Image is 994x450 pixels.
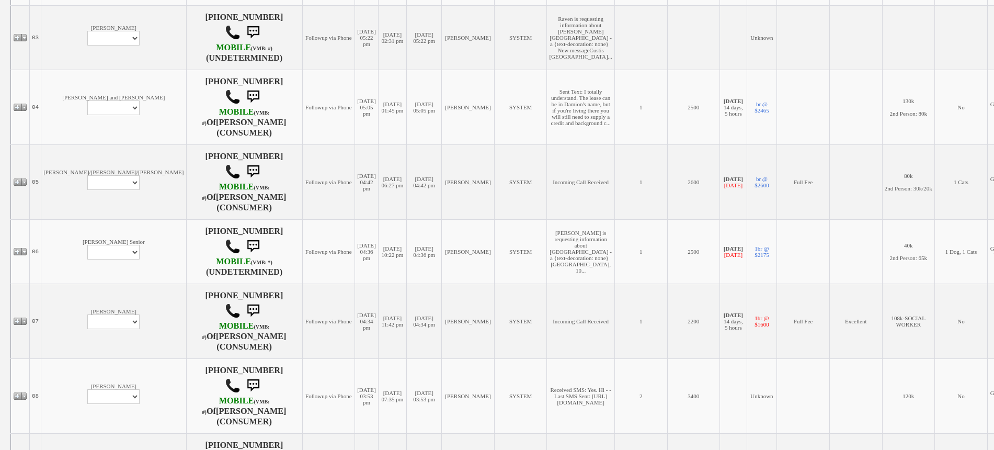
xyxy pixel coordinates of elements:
[442,284,495,358] td: [PERSON_NAME]
[935,284,988,358] td: No
[407,284,442,358] td: [DATE] 04:34 pm
[407,219,442,284] td: [DATE] 04:36 pm
[225,378,241,393] img: call.png
[378,358,407,433] td: [DATE] 07:35 pm
[189,13,300,63] h4: [PHONE_NUMBER] (UNDETERMINED)
[216,257,272,266] b: Verizon Wireless
[547,219,614,284] td: [PERSON_NAME] is requesting information about [GEOGRAPHIC_DATA] - a {text-decoration: none} [GEOG...
[614,144,667,219] td: 1
[755,101,769,114] a: br @ $2465
[216,332,287,341] b: [PERSON_NAME]
[724,312,743,318] b: [DATE]
[442,144,495,219] td: [PERSON_NAME]
[724,176,743,182] b: [DATE]
[442,219,495,284] td: [PERSON_NAME]
[302,219,355,284] td: Followup via Phone
[378,284,407,358] td: [DATE] 11:42 pm
[219,321,254,331] font: MOBILE
[494,144,547,219] td: SYSTEM
[442,70,495,144] td: [PERSON_NAME]
[667,144,720,219] td: 2600
[243,22,264,43] img: sms.png
[251,46,272,51] font: (VMB: #)
[219,182,254,192] font: MOBILE
[378,144,407,219] td: [DATE] 06:27 pm
[494,358,547,433] td: SYSTEM
[667,219,720,284] td: 2500
[302,144,355,219] td: Followup via Phone
[882,284,935,358] td: 108k-SOCIAL WORKER
[202,185,270,201] font: (VMB: #)
[202,396,270,416] b: T-Mobile USA, Inc.
[747,358,777,433] td: Unknown
[720,284,747,358] td: 14 days, 5 hours
[216,407,287,416] b: [PERSON_NAME]
[935,70,988,144] td: No
[755,176,769,188] a: br @ $2600
[355,70,378,144] td: [DATE] 05:05 pm
[216,43,272,52] b: AT&T Wireless
[494,219,547,284] td: SYSTEM
[355,144,378,219] td: [DATE] 04:42 pm
[547,70,614,144] td: Sent Text: I totally understand. The lease can be in Damion's name, but if you're living there yo...
[547,5,614,70] td: Raven is requesting information about [PERSON_NAME][GEOGRAPHIC_DATA] - a {text-decoration: none} ...
[407,358,442,433] td: [DATE] 03:53 pm
[882,219,935,284] td: 40k 2nd Person: 65k
[202,182,270,202] b: T-Mobile USA, Inc.
[494,70,547,144] td: SYSTEM
[614,358,667,433] td: 2
[882,358,935,433] td: 120k
[755,315,769,328] font: 1br @ $1600
[225,89,241,105] img: call.png
[202,110,270,126] font: (VMB: #)
[202,107,270,127] b: AT&T Wireless
[935,219,988,284] td: 1 Dog, 1 Cats
[216,193,287,202] b: [PERSON_NAME]
[667,284,720,358] td: 2200
[882,70,935,144] td: 130k 2nd Person: 80k
[30,219,41,284] td: 06
[547,284,614,358] td: Incoming Call Received
[882,144,935,219] td: 80k 2nd Person: 30k/20k
[302,70,355,144] td: Followup via Phone
[724,98,743,104] b: [DATE]
[202,399,270,415] font: (VMB: #)
[202,321,270,341] b: T-Mobile USA, Inc.
[547,144,614,219] td: Incoming Call Received
[777,284,830,358] td: Full Fee
[219,396,254,406] font: MOBILE
[378,70,407,144] td: [DATE] 01:45 pm
[829,284,882,358] td: Excellent
[667,358,720,433] td: 3400
[355,358,378,433] td: [DATE] 03:53 pm
[378,5,407,70] td: [DATE] 02:31 pm
[667,70,720,144] td: 2500
[243,300,264,321] img: sms.png
[935,358,988,433] td: No
[355,5,378,70] td: [DATE] 05:22 pm
[755,245,769,258] a: 1br @ $2175
[189,366,300,426] h4: [PHONE_NUMBER] Of (CONSUMER)
[243,236,264,257] img: sms.png
[30,70,41,144] td: 04
[41,5,186,70] td: [PERSON_NAME]
[407,5,442,70] td: [DATE] 05:22 pm
[547,358,614,433] td: Received SMS: Yes. Hi - - Last SMS Sent: [URL][DOMAIN_NAME]
[355,284,378,358] td: [DATE] 04:34 pm
[777,144,830,219] td: Full Fee
[189,77,300,138] h4: [PHONE_NUMBER] Of (CONSUMER)
[614,70,667,144] td: 1
[724,245,743,252] b: [DATE]
[747,5,777,70] td: Unknown
[41,219,186,284] td: [PERSON_NAME] Senior
[219,107,254,117] font: MOBILE
[243,375,264,396] img: sms.png
[225,164,241,179] img: call.png
[216,257,251,266] font: MOBILE
[494,284,547,358] td: SYSTEM
[30,5,41,70] td: 03
[30,358,41,433] td: 08
[41,144,186,219] td: [PERSON_NAME]/[PERSON_NAME]/[PERSON_NAME]
[720,70,747,144] td: 14 days, 5 hours
[302,284,355,358] td: Followup via Phone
